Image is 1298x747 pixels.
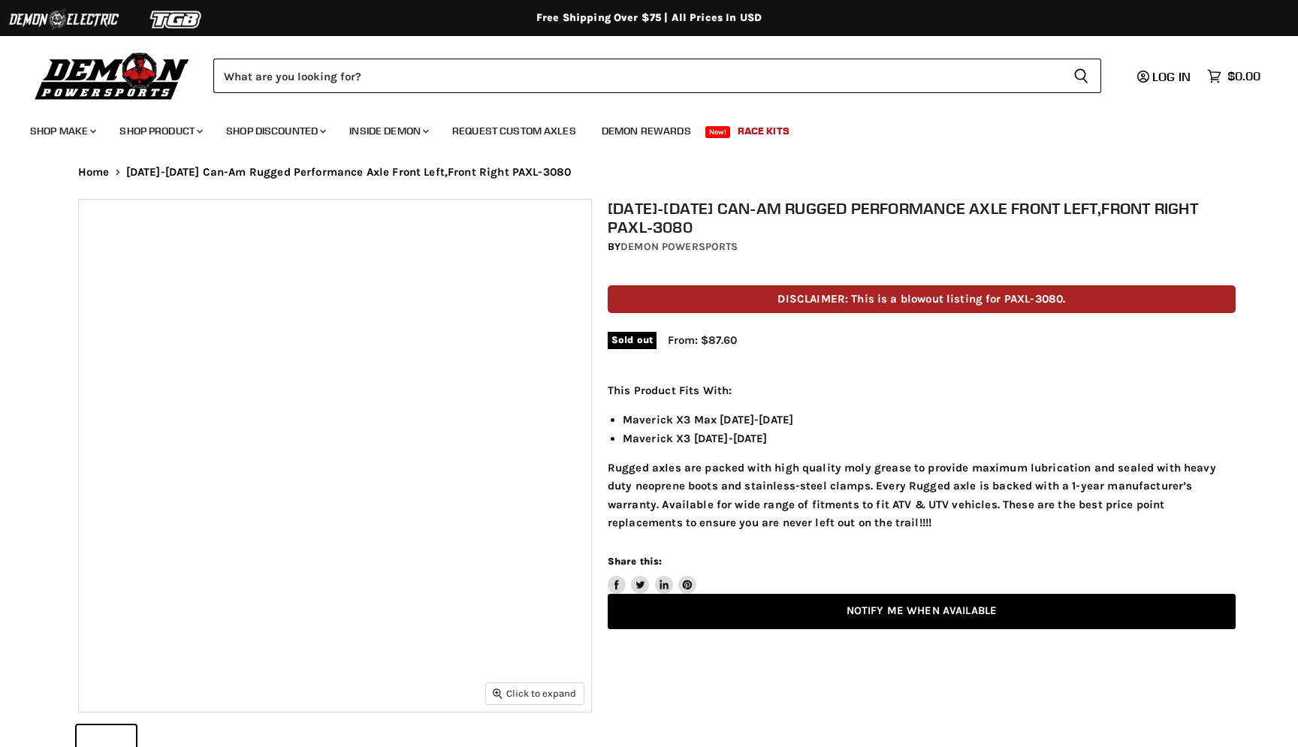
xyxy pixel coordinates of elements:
[493,688,576,699] span: Click to expand
[623,429,1236,447] li: Maverick X3 [DATE]-[DATE]
[120,5,233,34] img: TGB Logo 2
[668,333,737,347] span: From: $87.60
[620,240,738,253] a: Demon Powersports
[48,166,1250,179] nav: Breadcrumbs
[30,49,195,102] img: Demon Powersports
[486,683,584,703] button: Click to expand
[48,11,1250,25] div: Free Shipping Over $75 | All Prices In USD
[608,285,1236,313] p: DISCLAIMER: This is a blowout listing for PAXL-3080.
[126,166,572,179] span: [DATE]-[DATE] Can-Am Rugged Performance Axle Front Left,Front Right PAXL-3080
[623,411,1236,429] li: Maverick X3 Max [DATE]-[DATE]
[19,116,105,146] a: Shop Make
[1130,70,1200,83] a: Log in
[726,116,801,146] a: Race Kits
[8,5,120,34] img: Demon Electric Logo 2
[338,116,438,146] a: Inside Demon
[608,332,657,348] span: Sold out
[608,239,1236,255] div: by
[705,126,731,138] span: New!
[19,110,1257,146] ul: Main menu
[590,116,702,146] a: Demon Rewards
[608,555,697,595] aside: Share this:
[1227,69,1260,83] span: $0.00
[608,381,1236,399] p: This Product Fits With:
[213,59,1101,93] form: Product
[213,59,1061,93] input: Search
[608,594,1236,629] a: Notify Me When Available
[1152,69,1191,84] span: Log in
[441,116,587,146] a: Request Custom Axles
[1200,65,1268,87] a: $0.00
[1061,59,1101,93] button: Search
[608,556,662,567] span: Share this:
[78,166,110,179] a: Home
[215,116,335,146] a: Shop Discounted
[608,381,1236,532] div: Rugged axles are packed with high quality moly grease to provide maximum lubrication and sealed w...
[108,116,212,146] a: Shop Product
[608,199,1236,236] h1: [DATE]-[DATE] Can-Am Rugged Performance Axle Front Left,Front Right PAXL-3080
